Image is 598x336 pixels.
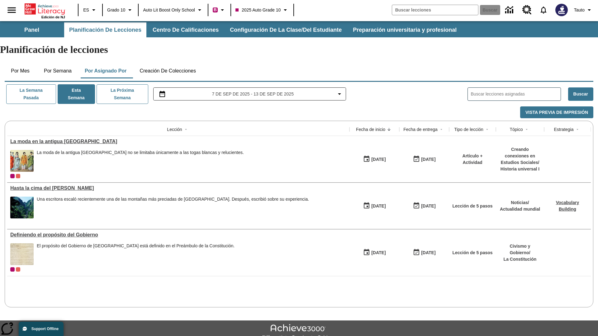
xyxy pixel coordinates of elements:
[107,7,125,13] span: Grado 10
[37,243,235,265] div: El propósito del Gobierno de Estados Unidos está definido en el Preámbulo de la Constitución.
[83,7,89,13] span: ES
[5,63,36,78] button: Por mes
[16,267,20,272] div: OL 2025 Auto Grade 11
[574,7,585,13] span: Tauto
[58,84,95,104] button: Esta semana
[336,90,343,98] svg: Collapse Date Range Filter
[80,63,132,78] button: Por asignado por
[10,139,346,144] a: La moda en la antigua Roma, Lecciones
[361,153,388,165] button: 09/08/25: Primer día en que estuvo disponible la lección
[10,185,346,191] a: Hasta la cima del monte Tai, Lecciones
[500,206,540,212] p: Actualidad mundial
[167,126,182,133] div: Lección
[556,200,579,212] a: Vocabulary Building
[421,156,435,163] div: [DATE]
[105,4,136,16] button: Grado: Grado 10, Elige un grado
[371,249,386,257] div: [DATE]
[523,126,530,133] button: Sort
[37,197,309,202] div: Una escritora escaló recientemente una de las montañas más preciadas de [GEOGRAPHIC_DATA]. Despué...
[135,63,201,78] button: Creación de colecciones
[499,256,541,263] p: La Constitución
[568,87,593,101] button: Buscar
[225,22,347,37] button: Configuración de la clase/del estudiante
[214,6,217,14] span: B
[554,126,573,133] div: Estrategia
[10,232,346,238] div: Definiendo el propósito del Gobierno
[6,84,56,104] button: La semana pasada
[10,139,346,144] div: La moda en la antigua Roma
[483,126,491,133] button: Sort
[10,150,34,172] img: Ilustración que muestra a mujeres de la antigua Roma vistiendo ropa de estilos y colores diferentes
[10,243,34,265] img: Este documento histórico, escrito en caligrafía sobre pergamino envejecido, es el Preámbulo de la...
[555,4,568,16] img: Avatar
[499,166,541,172] p: Historia universal I
[233,4,292,16] button: Clase: 2025 Auto Grade 10, Selecciona una clase
[10,232,346,238] a: Definiendo el propósito del Gobierno , Lecciones
[392,5,478,15] input: Buscar campo
[411,247,438,259] button: 03/31/26: Último día en que podrá accederse la lección
[361,200,388,212] button: 07/22/25: Primer día en que estuvo disponible la lección
[212,91,294,97] span: 7 de sep de 2025 - 13 de sep de 2025
[356,126,385,133] div: Fecha de inicio
[499,146,541,166] p: Creando conexiones en Estudios Sociales /
[499,243,541,256] p: Civismo y Gobierno /
[421,202,435,210] div: [DATE]
[421,249,435,257] div: [DATE]
[452,153,493,166] p: Artículo + Actividad
[19,322,64,336] button: Support Offline
[156,90,343,98] button: Seleccione el intervalo de fechas opción del menú
[501,2,519,19] a: Centro de información
[182,126,190,133] button: Sort
[10,267,15,272] span: Clase actual
[235,7,281,13] span: 2025 Auto Grade 10
[1,22,63,37] button: Panel
[361,247,388,259] button: 07/01/25: Primer día en que estuvo disponible la lección
[471,90,561,99] input: Buscar lecciones asignadas
[510,126,523,133] div: Tópico
[572,4,596,16] button: Perfil/Configuración
[452,203,492,209] p: Lección de 5 pasos
[403,126,438,133] div: Fecha de entrega
[348,22,462,37] button: Preparación universitaria y profesional
[97,84,148,104] button: La próxima semana
[140,4,206,16] button: Escuela: Auto Lit Boost only School, Seleccione su escuela
[37,197,309,218] div: Una escritora escaló recientemente una de las montañas más preciadas de China. Después, escribió ...
[452,250,492,256] p: Lección de 5 pasos
[371,202,386,210] div: [DATE]
[143,7,195,13] span: Auto Lit Boost only School
[25,2,65,19] div: Portada
[10,174,15,178] div: Clase actual
[454,126,483,133] div: Tipo de lección
[371,156,386,163] div: [DATE]
[438,126,445,133] button: Sort
[519,2,535,18] a: Centro de recursos, Se abrirá en una pestaña nueva.
[500,199,540,206] p: Noticias /
[411,153,438,165] button: 09/08/25: Último día en que podrá accederse la lección
[31,327,59,331] span: Support Offline
[41,15,65,19] span: Edición de NJ
[552,2,572,18] button: Escoja un nuevo avatar
[385,126,393,133] button: Sort
[535,2,552,18] a: Notificaciones
[2,1,21,19] button: Abrir el menú lateral
[39,63,77,78] button: Por semana
[37,150,244,155] div: La moda de la antigua [GEOGRAPHIC_DATA] no se limitaba únicamente a las togas blancas y relucientes.
[25,3,65,15] a: Portada
[64,22,146,37] button: Planificación de lecciones
[411,200,438,212] button: 06/30/26: Último día en que podrá accederse la lección
[10,185,346,191] div: Hasta la cima del monte Tai
[520,106,593,119] button: Vista previa de impresión
[16,174,20,178] div: OL 2025 Auto Grade 11
[80,4,100,16] button: Lenguaje: ES, Selecciona un idioma
[10,197,34,218] img: 6000 escalones de piedra para escalar el Monte Tai en la campiña china
[37,243,235,249] div: El propósito del Gobierno de [GEOGRAPHIC_DATA] está definido en el Preámbulo de la Constitución.
[37,150,244,172] div: La moda de la antigua Roma no se limitaba únicamente a las togas blancas y relucientes.
[574,126,581,133] button: Sort
[210,4,229,16] button: Boost El color de la clase es rojo violeta. Cambiar el color de la clase.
